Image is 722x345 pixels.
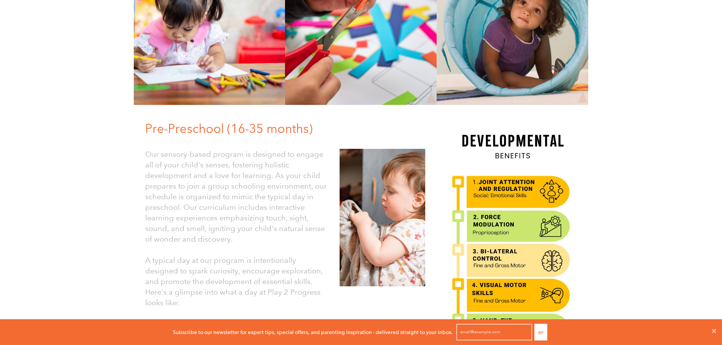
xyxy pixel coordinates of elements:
[145,120,431,137] h1: Pre-Preschool (16-35 months)
[456,324,532,340] input: email@example.com
[145,150,327,244] font: Our sensory-based program is designed to engage all of your child's senses, fostering holistic de...
[173,328,453,336] p: Subscribe to our newsletter for expert tips, special offers, and parenting inspiration - delivere...
[534,324,547,340] button: Go
[145,256,323,307] font: A typical day at our program is intentionally designed to spark curiosity, encourage exploration,...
